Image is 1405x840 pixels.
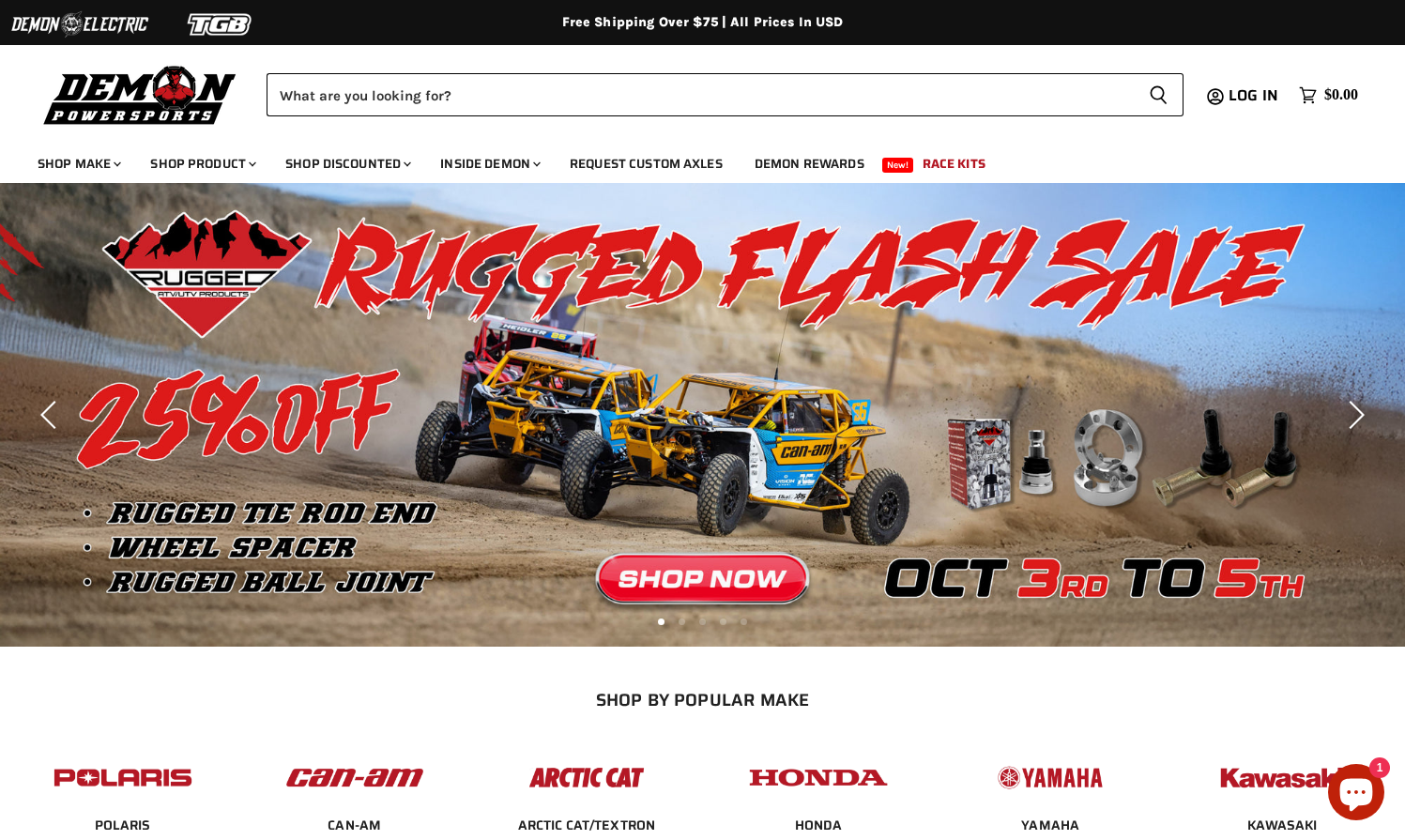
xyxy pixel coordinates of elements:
input: Search [267,73,1134,116]
a: Shop Make [23,145,132,183]
img: POPULAR_MAKE_logo_3_027535af-6171-4c5e-a9bc-f0eccd05c5d6.jpg [513,749,660,806]
span: POLARIS [95,817,151,835]
inbox-online-store-chat: Shopify online store chat [1322,764,1390,825]
span: ARCTIC CAT/TEXTRON [518,817,656,835]
a: YAMAHA [1021,817,1079,833]
li: Page dot 1 [658,619,664,625]
img: POPULAR_MAKE_logo_5_20258e7f-293c-4aac-afa8-159eaa299126.jpg [977,749,1123,806]
li: Page dot 3 [699,619,706,625]
span: Log in [1229,84,1278,107]
span: KAWASAKI [1247,817,1317,835]
button: Search [1134,73,1184,116]
a: Inside Demon [426,145,552,183]
span: YAMAHA [1021,817,1079,835]
span: $0.00 [1324,86,1358,104]
span: HONDA [795,817,843,835]
ul: Main menu [23,137,1353,183]
img: POPULAR_MAKE_logo_1_adc20308-ab24-48c4-9fac-e3c1a623d575.jpg [282,749,428,806]
button: Previous [33,396,70,434]
span: New! [882,158,914,173]
a: Request Custom Axles [556,145,737,183]
form: Product [267,73,1184,116]
img: Demon Electric Logo 2 [9,7,150,42]
img: POPULAR_MAKE_logo_2_dba48cf1-af45-46d4-8f73-953a0f002620.jpg [50,749,196,806]
img: POPULAR_MAKE_logo_4_4923a504-4bac-4306-a1be-165a52280178.jpg [745,749,892,806]
a: CAN-AM [328,817,381,833]
img: POPULAR_MAKE_logo_6_76e8c46f-2d1e-4ecc-b320-194822857d41.jpg [1209,749,1355,806]
a: Log in [1220,87,1290,104]
img: TGB Logo 2 [150,7,291,42]
a: Shop Discounted [271,145,422,183]
a: Demon Rewards [741,145,878,183]
li: Page dot 5 [741,619,747,625]
a: Race Kits [909,145,1000,183]
li: Page dot 2 [679,619,685,625]
button: Next [1335,396,1372,434]
a: KAWASAKI [1247,817,1317,833]
a: ARCTIC CAT/TEXTRON [518,817,656,833]
h2: SHOP BY POPULAR MAKE [23,690,1382,710]
a: HONDA [795,817,843,833]
span: CAN-AM [328,817,381,835]
img: Demon Powersports [38,61,243,128]
a: $0.00 [1290,82,1367,109]
li: Page dot 4 [720,619,726,625]
a: POLARIS [95,817,151,833]
a: Shop Product [136,145,267,183]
